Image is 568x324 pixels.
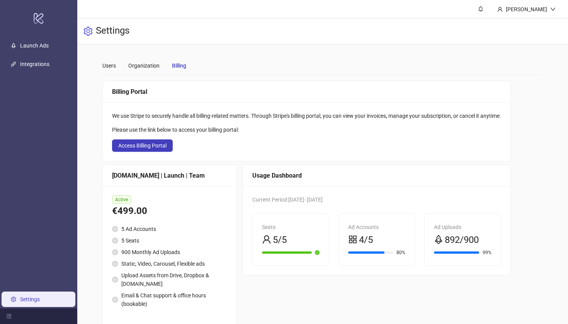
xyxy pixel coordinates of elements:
span: down [550,7,556,12]
span: appstore [348,235,357,244]
span: user [497,7,503,12]
span: Active [112,195,131,204]
span: menu-fold [6,314,12,319]
div: [DOMAIN_NAME] | Launch | Team [112,171,227,180]
li: 5 Seats [112,236,227,245]
span: check-circle [112,226,118,232]
div: €499.00 [112,204,227,219]
span: check-circle [112,297,118,303]
span: Current Period: [DATE] - [DATE] [252,197,323,203]
div: Usage Dashboard [252,171,501,180]
span: 4/5 [359,233,373,248]
span: Access Billing Portal [118,142,167,149]
div: Organization [128,61,160,70]
div: Ad Uploads [434,223,491,231]
li: Email & Chat support & office hours (bookable) [112,291,227,308]
span: check-circle [315,250,320,255]
span: check-circle [112,277,118,283]
div: [PERSON_NAME] [503,5,550,14]
span: user [262,235,271,244]
span: 99% [483,250,491,255]
a: Integrations [20,61,49,67]
div: Seats [262,223,320,231]
a: Launch Ads [20,42,49,49]
span: setting [83,27,93,36]
li: Static, Video, Carousel, Flexible ads [112,260,227,268]
span: check-circle [112,261,118,267]
a: Settings [20,296,40,302]
div: Billing [172,61,186,70]
button: Access Billing Portal [112,139,173,152]
span: bell [478,6,483,12]
div: Billing Portal [112,87,501,97]
span: check-circle [112,249,118,255]
span: 80% [396,250,405,255]
div: Ad Accounts [348,223,406,231]
div: Users [102,61,116,70]
li: 5 Ad Accounts [112,225,227,233]
div: Please use the link below to access your billing portal: [112,126,501,134]
li: Upload Assets from Drive, Dropbox & [DOMAIN_NAME] [112,271,227,288]
span: check-circle [112,237,118,244]
span: 5/5 [273,233,287,248]
h3: Settings [96,25,129,38]
div: We use Stripe to securely handle all billing-related matters. Through Stripe's billing portal, yo... [112,112,501,120]
span: rocket [434,235,443,244]
li: 900 Monthly Ad Uploads [112,248,227,256]
span: 892/900 [445,233,479,248]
